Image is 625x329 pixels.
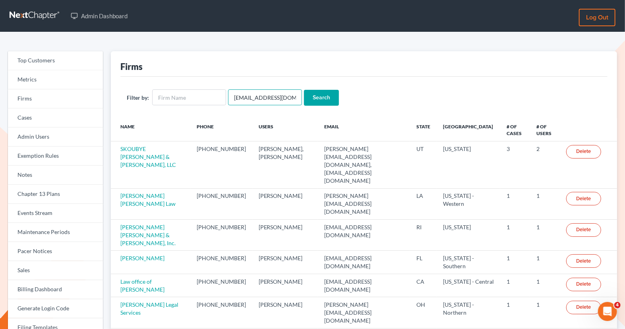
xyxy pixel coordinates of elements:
[530,118,560,141] th: # of Users
[410,274,437,297] td: CA
[500,141,530,188] td: 3
[614,302,621,308] span: 4
[8,280,103,299] a: Billing Dashboard
[190,297,252,328] td: [PHONE_NUMBER]
[120,145,176,168] a: SKOUBYE [PERSON_NAME] & [PERSON_NAME], LLC
[410,220,437,251] td: RI
[8,299,103,318] a: Generate Login Code
[190,141,252,188] td: [PHONE_NUMBER]
[252,118,318,141] th: Users
[190,220,252,251] td: [PHONE_NUMBER]
[530,274,560,297] td: 1
[120,278,164,293] a: Law office of [PERSON_NAME]
[566,254,601,268] a: Delete
[127,93,149,102] label: Filter by:
[500,251,530,274] td: 1
[228,89,302,105] input: Users
[152,89,226,105] input: Firm Name
[190,188,252,219] td: [PHONE_NUMBER]
[120,224,176,246] a: [PERSON_NAME] [PERSON_NAME] & [PERSON_NAME], Inc.
[67,9,132,23] a: Admin Dashboard
[8,242,103,261] a: Pacer Notices
[566,278,601,291] a: Delete
[8,261,103,280] a: Sales
[530,220,560,251] td: 1
[410,251,437,274] td: FL
[8,108,103,128] a: Cases
[566,301,601,314] a: Delete
[252,188,318,219] td: [PERSON_NAME]
[437,274,500,297] td: [US_STATE] - Central
[8,185,103,204] a: Chapter 13 Plans
[500,118,530,141] th: # of Cases
[8,204,103,223] a: Events Stream
[598,302,617,321] iframe: Intercom live chat
[190,274,252,297] td: [PHONE_NUMBER]
[530,188,560,219] td: 1
[304,90,339,106] input: Search
[500,188,530,219] td: 1
[500,297,530,328] td: 1
[120,255,164,261] a: [PERSON_NAME]
[252,141,318,188] td: [PERSON_NAME], [PERSON_NAME]
[120,301,178,316] a: [PERSON_NAME] Legal Services
[252,220,318,251] td: [PERSON_NAME]
[566,192,601,205] a: Delete
[530,141,560,188] td: 2
[318,274,410,297] td: [EMAIL_ADDRESS][DOMAIN_NAME]
[8,70,103,89] a: Metrics
[437,251,500,274] td: [US_STATE] - Southern
[530,251,560,274] td: 1
[437,118,500,141] th: [GEOGRAPHIC_DATA]
[8,89,103,108] a: Firms
[566,145,601,159] a: Delete
[318,188,410,219] td: [PERSON_NAME][EMAIL_ADDRESS][DOMAIN_NAME]
[437,141,500,188] td: [US_STATE]
[500,220,530,251] td: 1
[318,297,410,328] td: [PERSON_NAME][EMAIL_ADDRESS][DOMAIN_NAME]
[190,118,252,141] th: Phone
[318,118,410,141] th: Email
[252,297,318,328] td: [PERSON_NAME]
[8,51,103,70] a: Top Customers
[437,220,500,251] td: [US_STATE]
[530,297,560,328] td: 1
[566,223,601,237] a: Delete
[410,297,437,328] td: OH
[8,147,103,166] a: Exemption Rules
[120,192,176,207] a: [PERSON_NAME] [PERSON_NAME] Law
[8,128,103,147] a: Admin Users
[120,61,143,72] div: Firms
[318,251,410,274] td: [EMAIL_ADDRESS][DOMAIN_NAME]
[318,141,410,188] td: [PERSON_NAME][EMAIL_ADDRESS][DOMAIN_NAME], [EMAIL_ADDRESS][DOMAIN_NAME]
[252,274,318,297] td: [PERSON_NAME]
[437,188,500,219] td: [US_STATE] - Western
[579,9,615,26] a: Log out
[410,118,437,141] th: State
[437,297,500,328] td: [US_STATE] - Northern
[410,141,437,188] td: UT
[318,220,410,251] td: [EMAIL_ADDRESS][DOMAIN_NAME]
[8,166,103,185] a: Notes
[500,274,530,297] td: 1
[190,251,252,274] td: [PHONE_NUMBER]
[410,188,437,219] td: LA
[8,223,103,242] a: Maintenance Periods
[252,251,318,274] td: [PERSON_NAME]
[111,118,190,141] th: Name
